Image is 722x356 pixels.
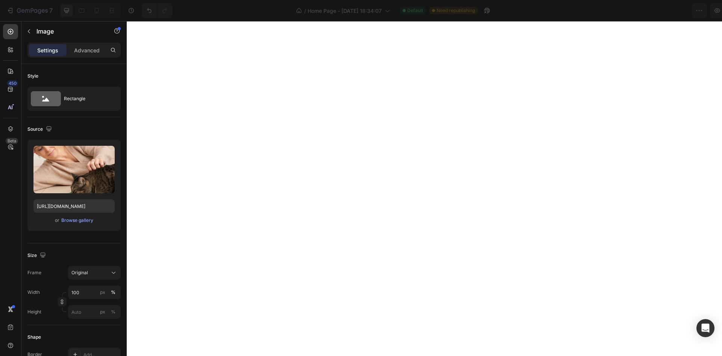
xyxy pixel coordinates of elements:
[49,6,53,15] p: 7
[55,216,59,225] span: or
[68,286,121,299] input: px%
[6,138,18,144] div: Beta
[61,217,94,224] button: Browse gallery
[27,289,40,296] label: Width
[678,7,697,15] div: Publish
[100,289,105,296] div: px
[27,124,53,134] div: Source
[27,309,41,315] label: Height
[27,251,47,261] div: Size
[33,146,115,193] img: preview-image
[142,3,172,18] div: Undo/Redo
[407,7,423,14] span: Default
[672,3,704,18] button: Publish
[651,8,663,14] span: Save
[696,319,714,337] div: Open Intercom Messenger
[37,46,58,54] p: Settings
[74,46,100,54] p: Advanced
[100,309,105,315] div: px
[437,7,475,14] span: Need republishing
[68,266,121,280] button: Original
[27,269,41,276] label: Frame
[3,3,56,18] button: 7
[109,307,118,316] button: px
[71,269,88,276] span: Original
[111,309,115,315] div: %
[98,288,107,297] button: %
[36,27,100,36] p: Image
[109,288,118,297] button: px
[98,307,107,316] button: %
[27,73,38,79] div: Style
[64,90,110,107] div: Rectangle
[33,199,115,213] input: https://example.com/image.jpg
[304,7,306,15] span: /
[61,217,93,224] div: Browse gallery
[127,21,722,356] iframe: Design area
[644,3,669,18] button: Save
[68,305,121,319] input: px%
[111,289,115,296] div: %
[7,80,18,86] div: 450
[27,334,41,341] div: Shape
[308,7,382,15] span: Home Page - [DATE] 18:34:07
